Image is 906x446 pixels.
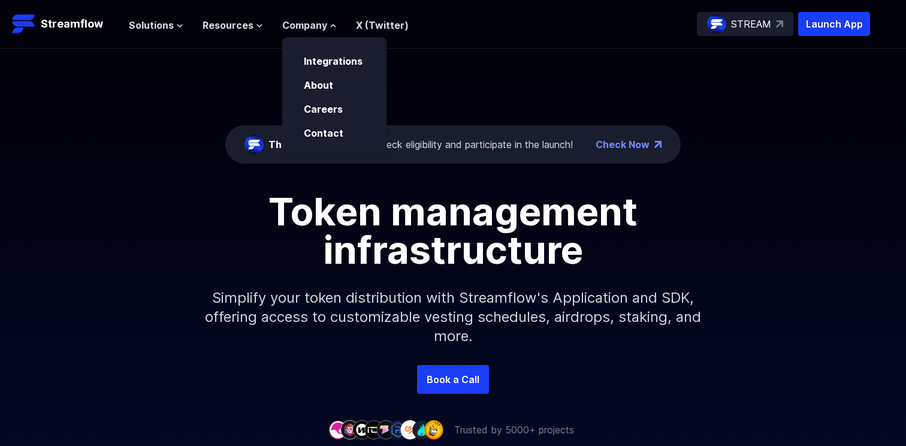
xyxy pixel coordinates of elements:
[268,138,375,150] span: The ticker is STREAM:
[183,192,723,269] h1: Token management infrastructure
[707,14,726,34] img: streamflow-logo-circle.png
[596,137,650,152] a: Check Now
[203,18,253,32] span: Resources
[12,12,117,36] a: Streamflow
[412,420,431,439] img: company-8
[12,12,36,36] img: Streamflow Logo
[356,19,409,31] a: X (Twitter)
[424,420,443,439] img: company-9
[376,420,395,439] img: company-5
[203,18,263,32] button: Resources
[697,12,793,36] a: STREAM
[388,420,407,439] img: company-6
[282,18,327,32] span: Company
[400,420,419,439] img: company-7
[776,20,783,28] img: top-right-arrow.svg
[654,141,662,148] img: top-right-arrow.png
[282,18,337,32] button: Company
[304,79,333,91] a: About
[304,55,363,67] a: Integrations
[352,420,372,439] img: company-3
[268,137,573,152] div: Check eligibility and participate in the launch!
[244,135,264,154] img: streamflow-logo-circle.png
[731,17,771,31] p: STREAM
[454,423,574,437] p: Trusted by 5000+ projects
[129,18,183,32] button: Solutions
[129,18,174,32] span: Solutions
[304,127,343,139] a: Contact
[195,269,711,365] p: Simplify your token distribution with Streamflow's Application and SDK, offering access to custom...
[798,12,870,36] button: Launch App
[340,420,360,439] img: company-2
[304,103,343,115] a: Careers
[417,365,489,394] a: Book a Call
[328,420,348,439] img: company-1
[364,420,383,439] img: company-4
[41,16,103,32] p: Streamflow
